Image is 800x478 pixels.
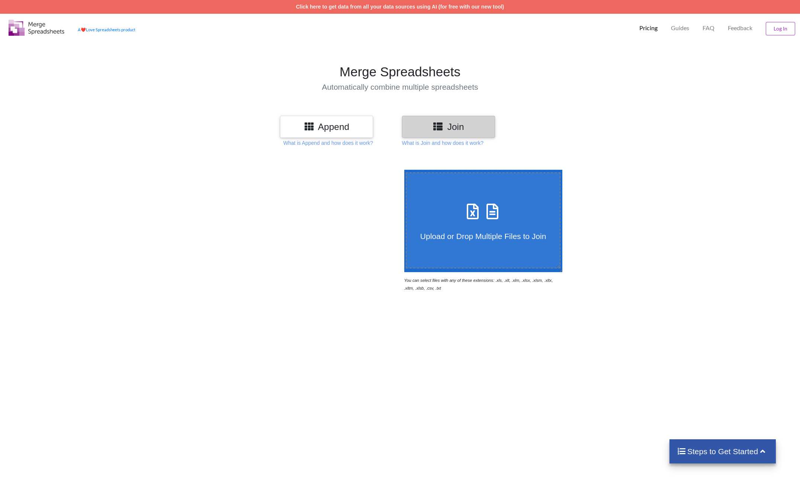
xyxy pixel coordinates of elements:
[404,278,553,290] i: You can select files with any of these extensions: .xls, .xlt, .xlm, .xlsx, .xlsm, .xltx, .xltm, ...
[81,27,86,32] span: heart
[671,24,689,32] p: Guides
[766,22,795,35] button: Log In
[408,121,489,132] h3: Join
[296,4,504,10] a: Click here to get data from all your data sources using AI (for free with our new tool)
[728,25,752,31] span: Feedback
[420,232,546,240] span: Upload or Drop Multiple Files to Join
[639,24,658,32] p: Pricing
[78,27,135,32] a: AheartLove Spreadsheets product
[9,20,64,36] img: Logo.png
[286,121,367,132] h3: Append
[283,139,373,147] p: What is Append and how does it work?
[703,24,714,32] p: FAQ
[402,139,483,147] p: What is Join and how does it work?
[677,447,769,456] h4: Steps to Get Started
